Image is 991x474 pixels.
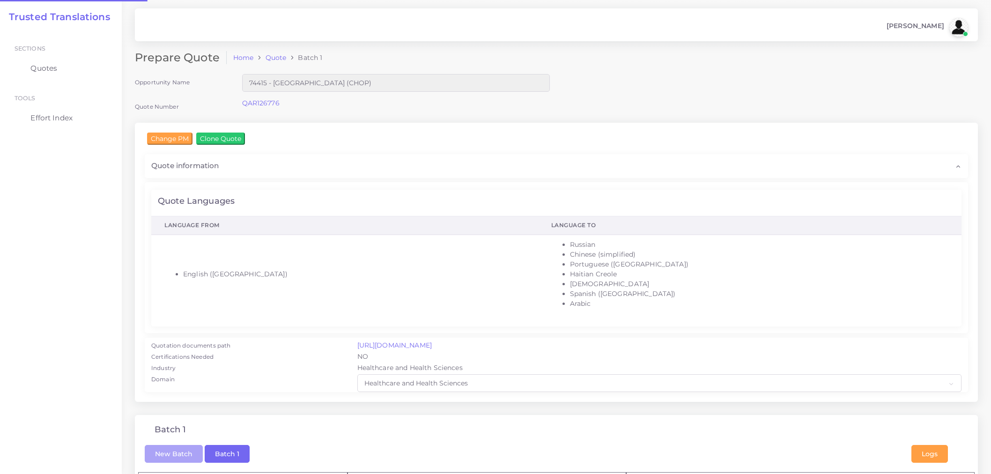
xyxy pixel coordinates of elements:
[7,59,115,78] a: Quotes
[145,445,203,463] button: New Batch
[15,95,36,102] span: Tools
[351,352,969,363] div: NO
[151,375,175,384] label: Domain
[922,450,938,458] span: Logs
[570,289,948,299] li: Spanish ([GEOGRAPHIC_DATA])
[570,269,948,279] li: Haitian Creole
[135,78,190,86] label: Opportunity Name
[145,154,968,178] div: Quote information
[538,216,961,235] th: Language To
[949,18,968,37] img: avatar
[242,99,280,107] a: QAR126776
[286,53,322,62] li: Batch 1
[151,364,176,372] label: Industry
[570,240,948,250] li: Russian
[7,108,115,128] a: Effort Index
[351,363,969,374] div: Healthcare and Health Sciences
[570,299,948,309] li: Arabic
[151,216,538,235] th: Language From
[887,22,944,29] span: [PERSON_NAME]
[30,63,57,74] span: Quotes
[15,45,45,52] span: Sections
[147,133,192,145] input: Change PM
[151,353,214,361] label: Certifications Needed
[205,445,250,463] button: Batch 1
[570,259,948,269] li: Portuguese ([GEOGRAPHIC_DATA])
[151,161,219,171] span: Quote information
[196,133,245,145] input: Clone Quote
[266,53,287,62] a: Quote
[183,269,525,279] li: English ([GEOGRAPHIC_DATA])
[135,51,227,65] h2: Prepare Quote
[205,449,250,457] a: Batch 1
[570,250,948,259] li: Chinese (simplified)
[135,103,179,111] label: Quote Number
[882,18,971,37] a: [PERSON_NAME]avatar
[155,425,186,435] h4: Batch 1
[158,196,235,207] h4: Quote Languages
[233,53,254,62] a: Home
[151,341,230,350] label: Quotation documents path
[30,113,73,123] span: Effort Index
[570,279,948,289] li: [DEMOGRAPHIC_DATA]
[2,11,110,22] a: Trusted Translations
[357,341,432,349] a: [URL][DOMAIN_NAME]
[145,449,203,457] a: New Batch
[911,445,948,463] button: Logs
